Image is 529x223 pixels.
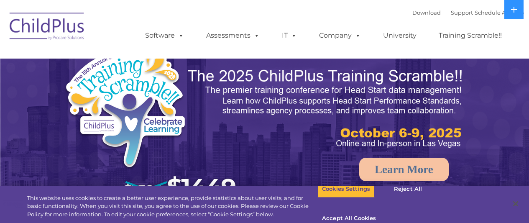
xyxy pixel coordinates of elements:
[412,9,524,16] font: |
[506,195,525,213] button: Close
[198,27,268,44] a: Assessments
[311,27,369,44] a: Company
[382,180,434,198] button: Reject All
[430,27,510,44] a: Training Scramble!!
[359,158,449,181] a: Learn More
[273,27,305,44] a: IT
[475,9,524,16] a: Schedule A Demo
[116,55,142,62] span: Last name
[412,9,441,16] a: Download
[317,180,375,198] button: Cookies Settings
[27,194,317,219] div: This website uses cookies to create a better user experience, provide statistics about user visit...
[116,90,152,96] span: Phone number
[5,7,89,49] img: ChildPlus by Procare Solutions
[137,27,192,44] a: Software
[451,9,473,16] a: Support
[375,27,425,44] a: University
